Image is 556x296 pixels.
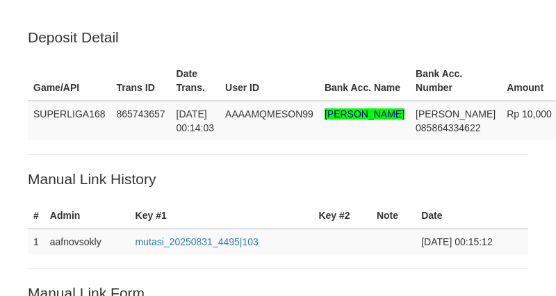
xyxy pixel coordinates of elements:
th: Bank Acc. Number [410,61,501,101]
th: User ID [220,61,319,101]
span: Nama rekening >18 huruf, harap diedit [325,108,404,120]
td: 865743657 [111,101,171,140]
span: AAAAMQMESON99 [225,108,313,120]
td: 1 [28,229,44,254]
th: Key #2 [313,203,370,229]
a: mutasi_20250831_4495|103 [136,236,259,247]
th: # [28,203,44,229]
td: [DATE] 00:15:12 [416,229,528,254]
p: Manual Link History [28,169,528,189]
p: Deposit Detail [28,27,528,47]
span: [DATE] 00:14:03 [177,108,215,133]
th: Trans ID [111,61,171,101]
th: Date Trans. [171,61,220,101]
th: Key #1 [130,203,313,229]
span: Rp 10,000 [507,108,552,120]
th: Game/API [28,61,111,101]
td: aafnovsokly [44,229,130,254]
th: Bank Acc. Name [319,61,410,101]
th: Date [416,203,528,229]
th: Admin [44,203,130,229]
th: Note [371,203,416,229]
span: [PERSON_NAME] [416,108,496,120]
td: SUPERLIGA168 [28,101,111,140]
span: Copy 085864334622 to clipboard [416,122,480,133]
